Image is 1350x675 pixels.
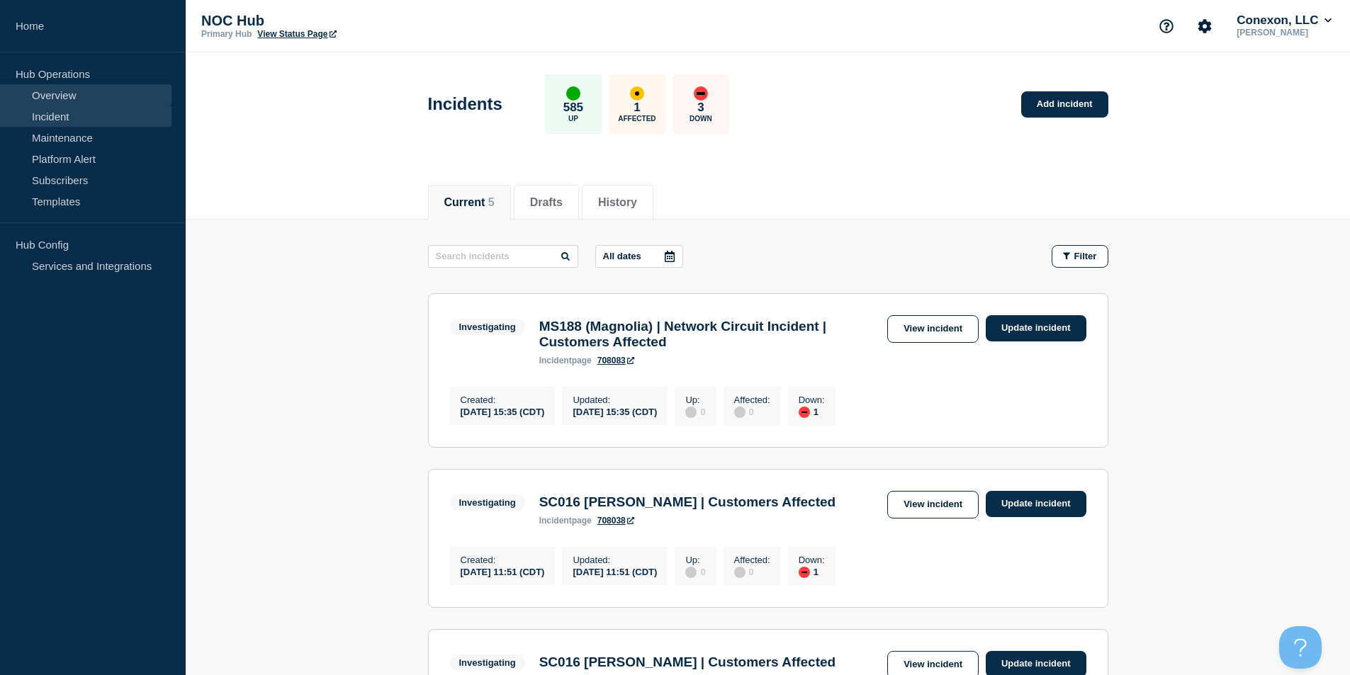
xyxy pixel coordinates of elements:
[461,555,545,565] p: Created :
[461,565,545,577] div: [DATE] 11:51 (CDT)
[573,395,657,405] p: Updated :
[685,405,705,418] div: 0
[734,555,770,565] p: Affected :
[539,516,572,526] span: incident
[201,29,252,39] p: Primary Hub
[685,565,705,578] div: 0
[799,405,825,418] div: 1
[563,101,583,115] p: 585
[1074,251,1097,261] span: Filter
[568,115,578,123] p: Up
[1052,245,1108,268] button: Filter
[539,319,880,350] h3: MS188 (Magnolia) | Network Circuit Incident | Customers Affected
[539,654,836,670] h3: SC016 [PERSON_NAME] | Customers Affected
[573,565,657,577] div: [DATE] 11:51 (CDT)
[573,555,657,565] p: Updated :
[1279,626,1322,669] iframe: Help Scout Beacon - Open
[450,654,525,671] span: Investigating
[595,245,683,268] button: All dates
[685,555,705,565] p: Up :
[887,315,979,343] a: View incident
[799,565,825,578] div: 1
[734,567,746,578] div: disabled
[1234,28,1334,38] p: [PERSON_NAME]
[597,516,634,526] a: 708038
[573,405,657,417] div: [DATE] 15:35 (CDT)
[566,86,580,101] div: up
[1021,91,1108,118] a: Add incident
[539,494,836,510] h3: SC016 [PERSON_NAME] | Customers Affected
[986,315,1086,341] a: Update incident
[799,567,810,578] div: down
[799,555,825,565] p: Down :
[597,356,634,365] a: 708083
[257,29,336,39] a: View Status Page
[685,407,697,418] div: disabled
[685,567,697,578] div: disabled
[598,196,637,209] button: History
[697,101,704,115] p: 3
[986,491,1086,517] a: Update incident
[539,356,572,365] span: incident
[618,115,656,123] p: Affected
[461,405,545,417] div: [DATE] 15:35 (CDT)
[1190,11,1220,41] button: Account settings
[690,115,712,123] p: Down
[539,356,592,365] p: page
[428,245,578,268] input: Search incidents
[488,196,495,208] span: 5
[450,319,525,335] span: Investigating
[539,516,592,526] p: page
[734,395,770,405] p: Affected :
[603,251,641,261] p: All dates
[694,86,708,101] div: down
[634,101,640,115] p: 1
[1234,13,1334,28] button: Conexon, LLC
[799,395,825,405] p: Down :
[685,395,705,405] p: Up :
[799,407,810,418] div: down
[734,407,746,418] div: disabled
[1152,11,1181,41] button: Support
[461,395,545,405] p: Created :
[201,13,485,29] p: NOC Hub
[450,494,525,511] span: Investigating
[428,94,502,114] h1: Incidents
[887,491,979,518] a: View incident
[444,196,495,209] button: Current 5
[630,86,644,101] div: affected
[734,405,770,418] div: 0
[530,196,563,209] button: Drafts
[734,565,770,578] div: 0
